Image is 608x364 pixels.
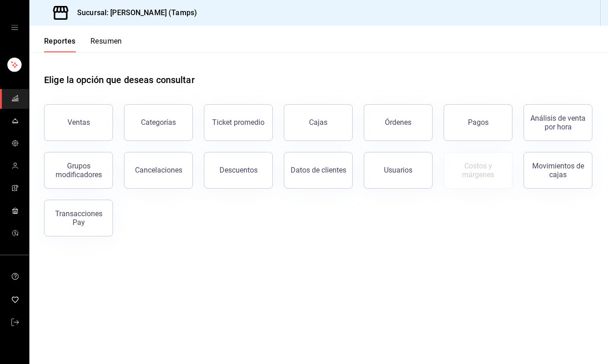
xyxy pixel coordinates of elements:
[11,24,18,31] button: open drawer
[524,104,592,141] button: Análisis de venta por hora
[529,162,586,179] div: Movimientos de cajas
[90,37,122,52] button: Resumen
[50,209,107,227] div: Transacciones Pay
[529,114,586,131] div: Análisis de venta por hora
[444,104,512,141] button: Pagos
[468,118,489,127] div: Pagos
[385,118,411,127] div: Órdenes
[204,104,273,141] button: Ticket promedio
[50,162,107,179] div: Grupos modificadores
[68,118,90,127] div: Ventas
[291,166,346,174] div: Datos de clientes
[309,118,327,127] div: Cajas
[70,7,197,18] h3: Sucursal: [PERSON_NAME] (Tamps)
[204,152,273,189] button: Descuentos
[450,162,507,179] div: Costos y márgenes
[220,166,258,174] div: Descuentos
[44,152,113,189] button: Grupos modificadores
[44,37,76,52] button: Reportes
[524,152,592,189] button: Movimientos de cajas
[284,104,353,141] button: Cajas
[444,152,512,189] button: Contrata inventarios para ver este reporte
[44,104,113,141] button: Ventas
[284,152,353,189] button: Datos de clientes
[124,104,193,141] button: Categorías
[44,200,113,236] button: Transacciones Pay
[124,152,193,189] button: Cancelaciones
[135,166,182,174] div: Cancelaciones
[212,118,265,127] div: Ticket promedio
[364,104,433,141] button: Órdenes
[44,37,122,52] div: navigation tabs
[44,73,195,87] h1: Elige la opción que deseas consultar
[384,166,412,174] div: Usuarios
[141,118,176,127] div: Categorías
[364,152,433,189] button: Usuarios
